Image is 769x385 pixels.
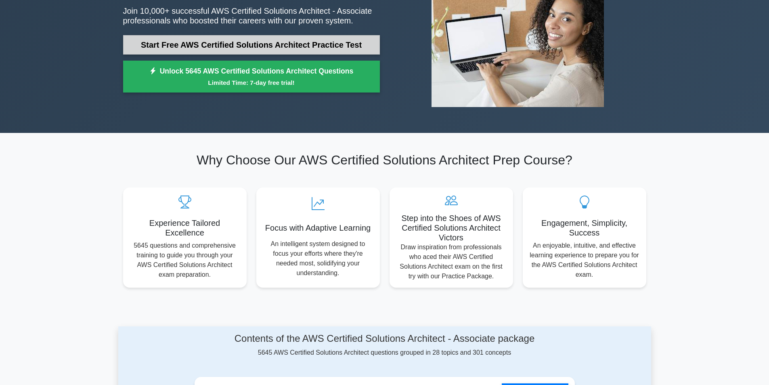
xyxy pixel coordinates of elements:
a: Start Free AWS Certified Solutions Architect Practice Test [123,35,380,55]
small: Limited Time: 7-day free trial! [133,78,370,87]
h5: Step into the Shoes of AWS Certified Solutions Architect Victors [396,213,507,242]
h2: Why Choose Our AWS Certified Solutions Architect Prep Course? [123,152,646,168]
div: 5645 AWS Certified Solutions Architect questions grouped in 28 topics and 301 concepts [195,333,575,358]
a: Unlock 5645 AWS Certified Solutions Architect QuestionsLimited Time: 7-day free trial! [123,61,380,93]
p: An intelligent system designed to focus your efforts where they're needed most, solidifying your ... [263,239,373,278]
p: Join 10,000+ successful AWS Certified Solutions Architect - Associate professionals who boosted t... [123,6,380,25]
h5: Engagement, Simplicity, Success [529,218,640,238]
p: An enjoyable, intuitive, and effective learning experience to prepare you for the AWS Certified S... [529,241,640,280]
h4: Contents of the AWS Certified Solutions Architect - Associate package [195,333,575,345]
h5: Focus with Adaptive Learning [263,223,373,233]
h5: Experience Tailored Excellence [130,218,240,238]
p: Draw inspiration from professionals who aced their AWS Certified Solutions Architect exam on the ... [396,242,507,281]
p: 5645 questions and comprehensive training to guide you through your AWS Certified Solutions Archi... [130,241,240,280]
